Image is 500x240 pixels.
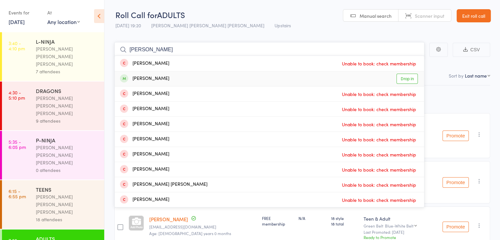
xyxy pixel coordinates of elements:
[396,74,418,84] a: Drop in
[364,215,437,222] div: Teen & Adult
[120,60,169,67] div: [PERSON_NAME]
[364,230,437,234] small: Last Promoted: [DATE]
[340,150,418,159] span: Unable to book: check membership
[340,89,418,99] span: Unable to book: check membership
[149,216,188,223] a: [PERSON_NAME]
[9,7,41,18] div: Events for
[453,43,490,57] button: CSV
[36,68,99,75] div: 7 attendees
[36,94,99,117] div: [PERSON_NAME] [PERSON_NAME] [PERSON_NAME]
[9,90,25,100] time: 4:30 - 5:10 pm
[120,90,169,98] div: [PERSON_NAME]
[340,59,418,68] span: Unable to book: check membership
[340,165,418,175] span: Unable to book: check membership
[442,222,469,232] button: Promote
[415,12,444,19] span: Scanner input
[120,181,207,188] div: [PERSON_NAME] [PERSON_NAME]
[2,32,104,81] a: 3:40 -4:10 pmL-NINJA[PERSON_NAME] [PERSON_NAME] [PERSON_NAME]7 attendees
[157,9,185,20] span: ADULTS
[9,139,26,150] time: 5:35 - 6:05 pm
[120,196,169,204] div: [PERSON_NAME]
[2,82,104,130] a: 4:30 -5:10 pmDRAGONS[PERSON_NAME] [PERSON_NAME] [PERSON_NAME]9 attendees
[36,216,99,223] div: 18 attendees
[36,45,99,68] div: [PERSON_NAME] [PERSON_NAME] [PERSON_NAME]
[36,193,99,216] div: [PERSON_NAME] [PERSON_NAME] [PERSON_NAME]
[442,131,469,141] button: Promote
[36,136,99,144] div: P-NINJA
[36,38,99,45] div: L-NINJA
[340,119,418,129] span: Unable to book: check membership
[2,131,104,180] a: 5:35 -6:05 pmP-NINJA[PERSON_NAME] [PERSON_NAME] [PERSON_NAME]0 attendees
[47,7,80,18] div: At
[9,40,25,51] time: 3:40 - 4:10 pm
[340,180,418,190] span: Unable to book: check membership
[360,12,392,19] span: Manual search
[331,215,358,221] span: 18 style
[114,42,424,57] input: Search by name
[442,177,469,188] button: Promote
[364,224,437,228] div: Green Belt
[149,230,231,236] span: Age: [DEMOGRAPHIC_DATA] years 0 months
[120,105,169,113] div: [PERSON_NAME]
[298,215,325,221] div: N/A
[340,195,418,205] span: Unable to book: check membership
[331,221,358,227] span: 18 total
[120,135,169,143] div: [PERSON_NAME]
[262,215,293,227] div: FREE membership
[36,186,99,193] div: TEENS
[47,18,80,25] div: Any location
[120,151,169,158] div: [PERSON_NAME]
[274,22,291,29] span: Upstairs
[465,72,487,79] div: Last name
[457,9,491,22] a: Exit roll call
[449,72,464,79] label: Sort by
[36,166,99,174] div: 0 attendees
[340,104,418,114] span: Unable to book: check membership
[2,180,104,229] a: 6:15 -6:55 pmTEENS[PERSON_NAME] [PERSON_NAME] [PERSON_NAME]18 attendees
[364,234,437,240] div: Ready to Promote
[149,225,257,229] small: manish@netkonsulting.com
[120,120,169,128] div: [PERSON_NAME]
[36,117,99,125] div: 9 attendees
[151,22,264,29] span: [PERSON_NAME] [PERSON_NAME] [PERSON_NAME]
[340,134,418,144] span: Unable to book: check membership
[385,224,414,228] div: Blue-White Belt
[115,22,141,29] span: [DATE] 19:20
[120,166,169,173] div: [PERSON_NAME]
[115,9,157,20] span: Roll Call for
[9,188,26,199] time: 6:15 - 6:55 pm
[9,18,25,25] a: [DATE]
[36,144,99,166] div: [PERSON_NAME] [PERSON_NAME] [PERSON_NAME]
[120,75,169,83] div: [PERSON_NAME]
[36,87,99,94] div: DRAGONS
